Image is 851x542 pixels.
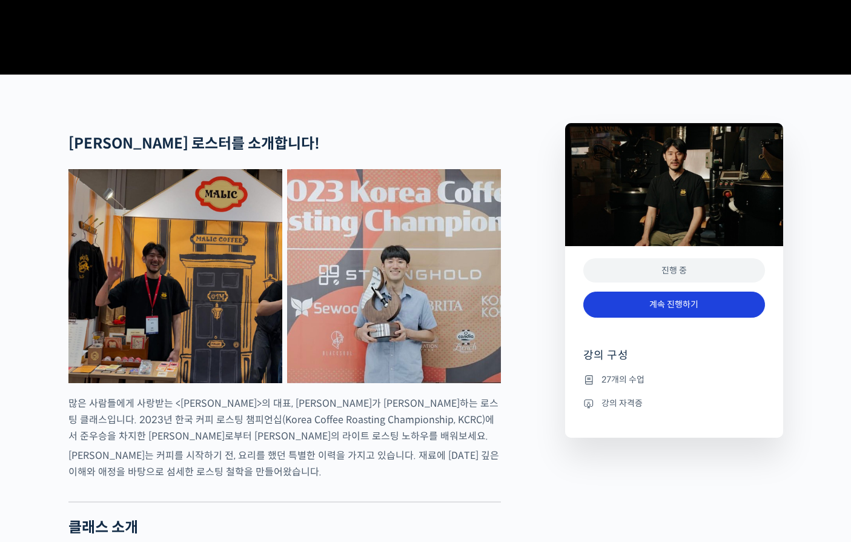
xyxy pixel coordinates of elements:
[4,384,80,415] a: 홈
[583,372,765,387] li: 27개의 수업
[583,292,765,318] a: 계속 진행하기
[68,135,320,153] strong: [PERSON_NAME] 로스터를 소개합니다!
[187,403,202,412] span: 설정
[583,258,765,283] div: 진행 중
[583,396,765,410] li: 강의 자격증
[38,403,45,412] span: 홈
[111,403,125,413] span: 대화
[156,384,233,415] a: 설정
[68,395,501,444] p: 많은 사람들에게 사랑받는 <[PERSON_NAME]>의 대표, [PERSON_NAME]가 [PERSON_NAME]하는 로스팅 클래스입니다. 2023년 한국 커피 로스팅 챔피언...
[68,519,501,537] h2: 클래스 소개
[583,348,765,372] h4: 강의 구성
[80,384,156,415] a: 대화
[68,447,501,480] p: [PERSON_NAME]는 커피를 시작하기 전, 요리를 했던 특별한 이력을 가지고 있습니다. 재료에 [DATE] 깊은 이해와 애정을 바탕으로 섬세한 로스팅 철학을 만들어왔습니다.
